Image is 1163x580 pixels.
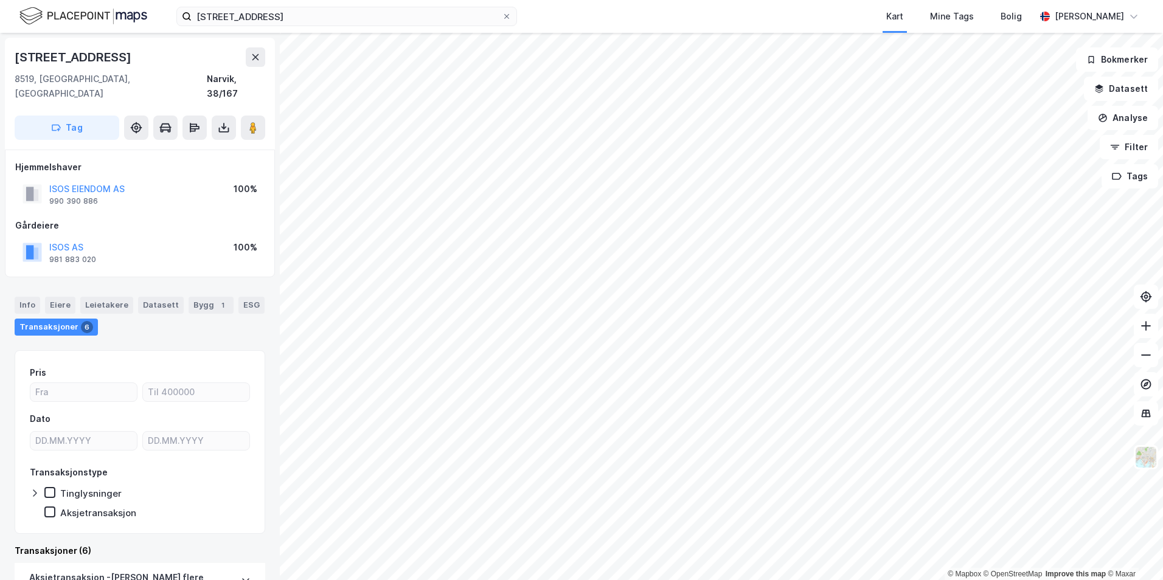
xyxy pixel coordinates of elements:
[30,365,46,380] div: Pris
[930,9,974,24] div: Mine Tags
[45,297,75,314] div: Eiere
[984,570,1043,578] a: OpenStreetMap
[217,299,229,311] div: 1
[49,196,98,206] div: 990 390 886
[15,319,98,336] div: Transaksjoner
[143,383,249,401] input: Til 400000
[234,182,257,196] div: 100%
[1134,446,1158,469] img: Z
[81,321,93,333] div: 6
[15,72,207,101] div: 8519, [GEOGRAPHIC_DATA], [GEOGRAPHIC_DATA]
[1084,77,1158,101] button: Datasett
[19,5,147,27] img: logo.f888ab2527a4732fd821a326f86c7f29.svg
[15,297,40,314] div: Info
[1102,522,1163,580] iframe: Chat Widget
[207,72,265,101] div: Narvik, 38/167
[143,432,249,450] input: DD.MM.YYYY
[192,7,502,26] input: Søk på adresse, matrikkel, gårdeiere, leietakere eller personer
[189,297,234,314] div: Bygg
[30,412,50,426] div: Dato
[15,116,119,140] button: Tag
[15,544,265,558] div: Transaksjoner (6)
[238,297,265,314] div: ESG
[30,432,137,450] input: DD.MM.YYYY
[1055,9,1124,24] div: [PERSON_NAME]
[1102,164,1158,188] button: Tags
[234,240,257,255] div: 100%
[15,218,265,233] div: Gårdeiere
[138,297,184,314] div: Datasett
[1076,47,1158,72] button: Bokmerker
[15,160,265,174] div: Hjemmelshaver
[60,488,122,499] div: Tinglysninger
[948,570,981,578] a: Mapbox
[886,9,903,24] div: Kart
[60,507,136,519] div: Aksjetransaksjon
[1088,106,1158,130] button: Analyse
[1001,9,1022,24] div: Bolig
[30,383,137,401] input: Fra
[1100,135,1158,159] button: Filter
[15,47,134,67] div: [STREET_ADDRESS]
[80,297,133,314] div: Leietakere
[1046,570,1106,578] a: Improve this map
[30,465,108,480] div: Transaksjonstype
[49,255,96,264] div: 981 883 020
